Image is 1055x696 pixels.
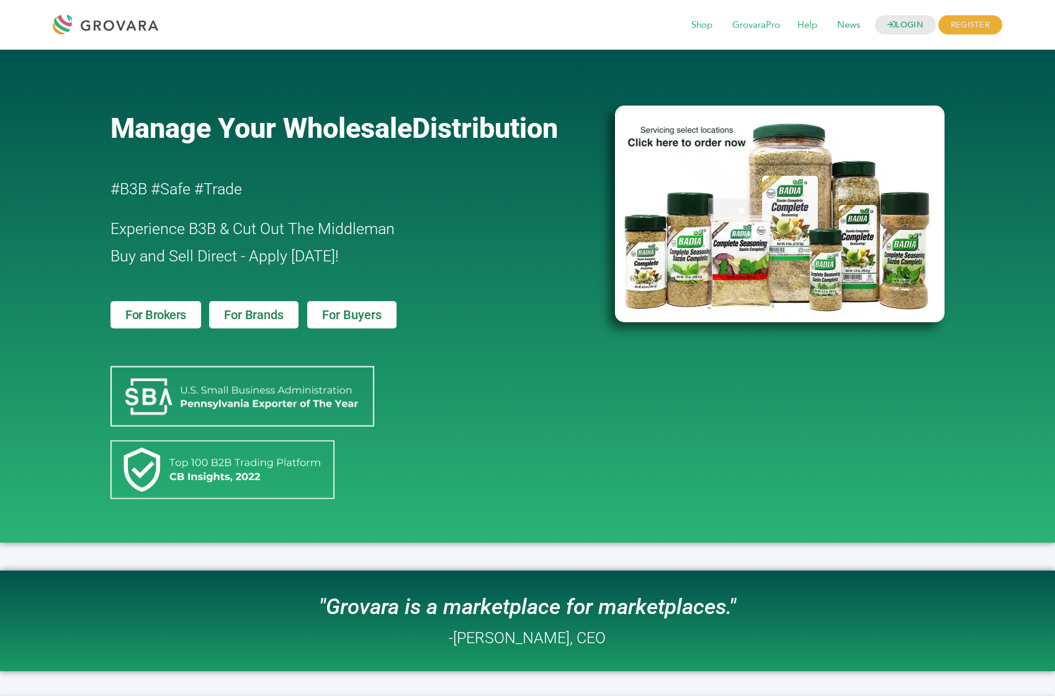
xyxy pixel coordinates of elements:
span: For Brands [224,309,283,321]
span: For Buyers [322,309,382,321]
span: Distribution [412,112,558,145]
a: News [828,19,869,32]
a: Help [789,19,826,32]
a: LOGIN [875,16,936,35]
span: Help [789,14,826,37]
span: GrovaraPro [724,14,789,37]
a: For Brands [209,301,298,328]
span: News [828,14,869,37]
a: Shop [683,19,721,32]
span: Buy and Sell Direct - Apply [DATE]! [110,247,339,265]
h2: #B3B #Safe #Trade [110,176,544,203]
a: For Buyers [307,301,397,328]
span: REGISTER [938,16,1002,35]
a: GrovaraPro [724,19,789,32]
h2: -[PERSON_NAME], CEO [449,630,606,646]
span: Manage Your Wholesale [110,112,412,145]
a: For Brokers [110,301,201,328]
span: Shop [683,14,721,37]
i: "Grovara is a marketplace for marketplaces." [319,594,736,620]
span: For Brokers [125,309,186,321]
span: Experience B3B & Cut Out The Middleman [110,220,395,238]
a: Manage Your WholesaleDistribution [110,112,595,145]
